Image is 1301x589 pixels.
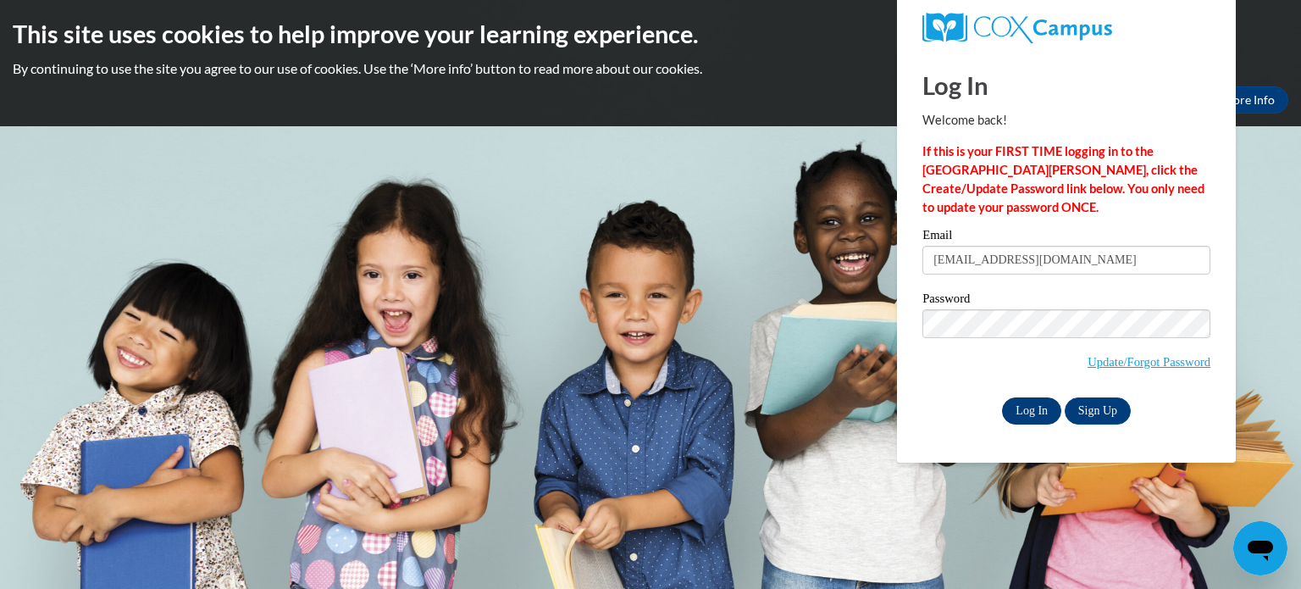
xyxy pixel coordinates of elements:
p: Welcome back! [922,111,1210,130]
img: COX Campus [922,13,1112,43]
h2: This site uses cookies to help improve your learning experience. [13,17,1288,51]
label: Email [922,229,1210,246]
iframe: Button to launch messaging window [1233,521,1287,575]
a: Update/Forgot Password [1088,355,1210,369]
label: Password [922,292,1210,309]
a: COX Campus [922,13,1210,43]
strong: If this is your FIRST TIME logging in to the [GEOGRAPHIC_DATA][PERSON_NAME], click the Create/Upd... [922,144,1204,214]
a: More Info [1209,86,1288,114]
h1: Log In [922,68,1210,103]
input: Log In [1002,397,1061,425]
a: Sign Up [1065,397,1131,425]
p: By continuing to use the site you agree to our use of cookies. Use the ‘More info’ button to read... [13,59,1288,78]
